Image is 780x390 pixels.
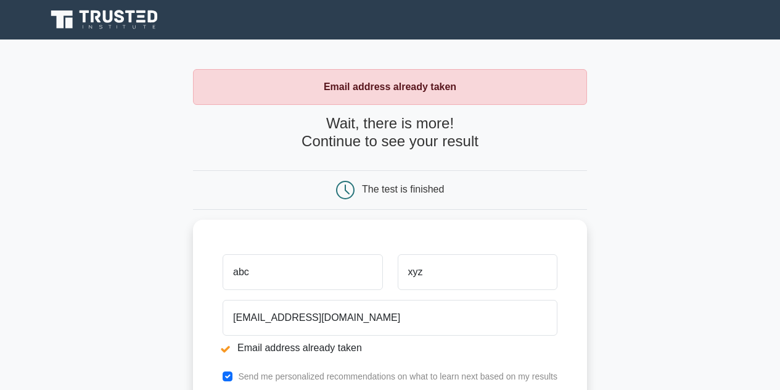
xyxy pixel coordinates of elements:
input: Email [223,300,557,336]
li: Email address already taken [223,341,557,355]
strong: Email address already taken [324,81,456,92]
label: Send me personalized recommendations on what to learn next based on my results [238,371,557,381]
input: First name [223,254,382,290]
input: Last name [398,254,557,290]
h4: Wait, there is more! Continue to see your result [193,115,587,151]
div: The test is finished [362,184,444,194]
